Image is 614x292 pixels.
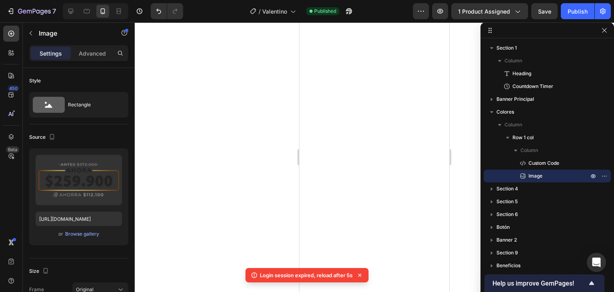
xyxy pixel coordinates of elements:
input: https://example.com/image.jpg [36,212,122,226]
span: Botón [496,223,510,231]
span: Heading [512,70,531,78]
span: Banner Principal [496,95,534,103]
span: Section 1 [496,44,517,52]
span: Custom Code [528,159,559,167]
p: Advanced [79,49,106,58]
div: Open Intercom Messenger [587,253,606,272]
span: Section 9 [496,249,518,257]
div: 450 [8,85,19,92]
span: Countdown Timer [512,82,553,90]
span: Banner 2 [496,236,517,244]
span: Beneficios [496,262,520,270]
span: Save [538,8,551,15]
button: 1 product assigned [451,3,528,19]
div: Browse gallery [65,230,99,238]
span: Row 1 col [512,134,534,142]
div: Publish [568,7,588,16]
div: Size [29,266,50,277]
span: Section 4 [496,185,518,193]
div: Beta [6,146,19,153]
span: 1 product assigned [458,7,510,16]
span: Colores [496,108,514,116]
p: Login session expired, reload after 5s [260,271,353,279]
span: Image [528,172,542,180]
img: preview-image [36,155,122,205]
button: Save [531,3,558,19]
p: Settings [40,49,62,58]
span: / [259,7,261,16]
span: or [58,229,63,239]
button: Show survey - Help us improve GemPages! [492,278,596,288]
div: Source [29,132,57,143]
p: Image [39,28,107,38]
span: Valentino [262,7,287,16]
div: Undo/Redo [151,3,183,19]
span: Section 6 [496,210,518,218]
div: Rectangle [68,96,117,114]
button: Publish [561,3,594,19]
button: Browse gallery [65,230,100,238]
span: Help us improve GemPages! [492,280,587,287]
p: 7 [52,6,56,16]
div: Style [29,77,41,84]
span: Section 5 [496,198,518,206]
span: Published [314,8,336,15]
span: Column [504,57,522,65]
button: 7 [3,3,60,19]
span: Column [504,121,522,129]
iframe: Design area [299,22,449,292]
span: Column [520,146,538,154]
